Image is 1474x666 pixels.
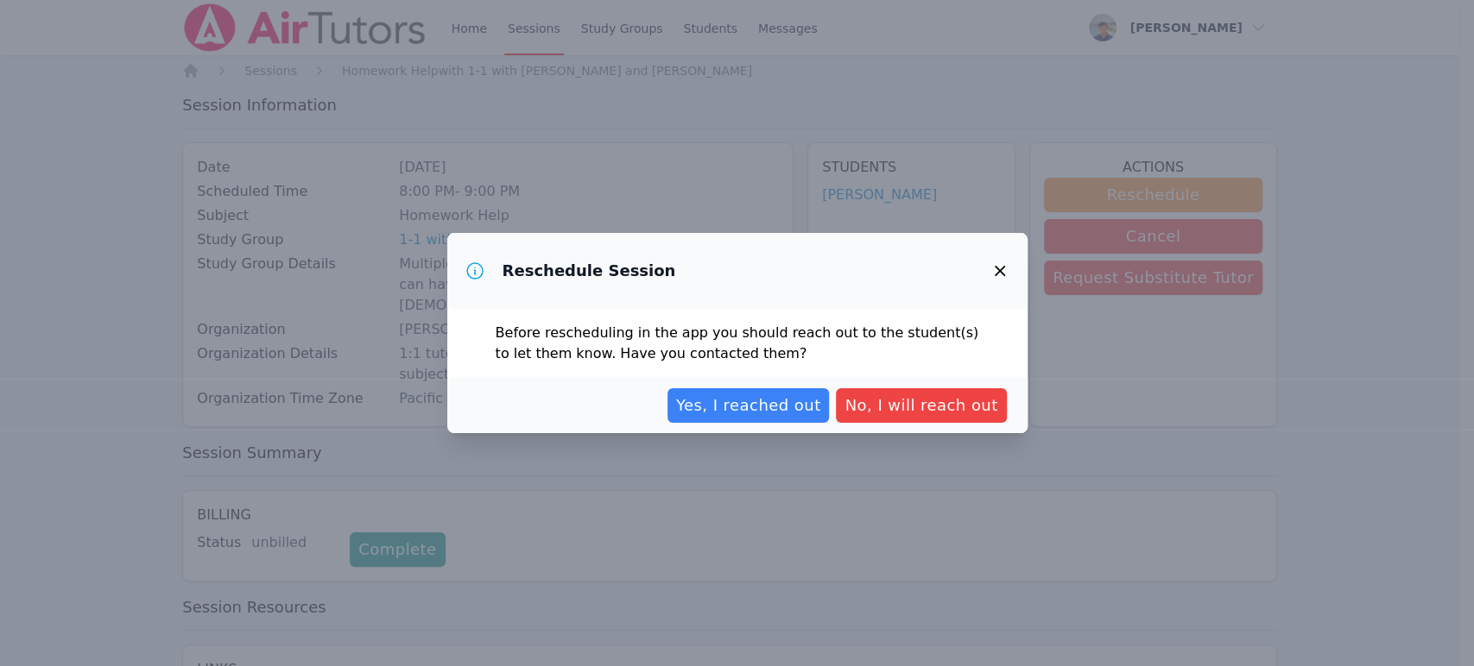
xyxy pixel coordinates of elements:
p: Before rescheduling in the app you should reach out to the student(s) to let them know. Have you ... [496,323,979,364]
span: No, I will reach out [845,393,997,418]
button: No, I will reach out [836,388,1006,423]
button: Yes, I reached out [667,388,830,423]
h3: Reschedule Session [503,261,676,281]
span: Yes, I reached out [676,393,821,418]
